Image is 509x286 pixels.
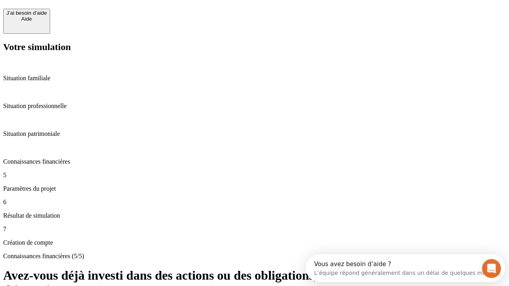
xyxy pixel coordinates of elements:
[3,239,506,246] p: Création de compte
[8,13,196,21] div: L’équipe répond généralement dans un délai de quelques minutes.
[3,9,50,34] button: J’ai besoin d'aideAide
[3,158,506,165] p: Connaissances financières
[306,254,505,282] iframe: Intercom live chat discovery launcher
[8,7,196,13] div: Vous avez besoin d’aide ?
[3,253,506,260] p: Connaissances financières (5/5)
[3,199,506,206] p: 6
[482,259,501,278] iframe: Intercom live chat
[3,42,506,52] h2: Votre simulation
[3,3,219,25] div: Ouvrir le Messenger Intercom
[3,130,506,137] p: Situation patrimoniale
[3,185,506,192] p: Paramètres du projet
[6,10,47,16] div: J’ai besoin d'aide
[6,16,47,22] div: Aide
[3,102,506,110] p: Situation professionnelle
[3,75,506,82] p: Situation familiale
[3,212,506,219] p: Résultat de simulation
[3,226,506,233] p: 7
[3,172,506,179] p: 5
